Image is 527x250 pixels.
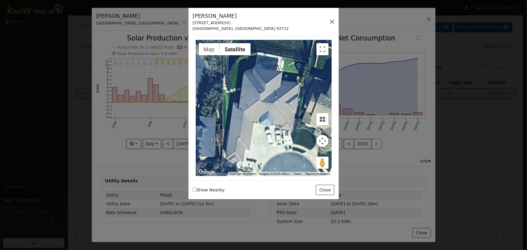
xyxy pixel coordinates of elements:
div: [STREET_ADDRESS] [193,20,289,26]
button: Keyboard shortcuts [230,172,256,176]
span: Imagery ©2025 Airbus [259,172,290,175]
button: Toggle fullscreen view [317,43,329,55]
button: Show satellite imagery [220,43,251,55]
div: [GEOGRAPHIC_DATA], [GEOGRAPHIC_DATA] 93722 [193,26,289,31]
img: Google [197,168,217,176]
h5: [PERSON_NAME] [193,12,289,20]
button: Close [316,185,334,195]
a: Terms (opens in new tab) [294,172,302,175]
button: Tilt map [317,113,329,125]
input: Show Nearby [193,187,197,191]
a: Report a map error [306,172,330,175]
button: Drag Pegman onto the map to open Street View [317,157,329,169]
label: Show Nearby [193,187,225,193]
a: Open this area in Google Maps (opens a new window) [197,168,217,176]
button: Show street map [199,43,220,55]
button: Map camera controls [317,135,329,147]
